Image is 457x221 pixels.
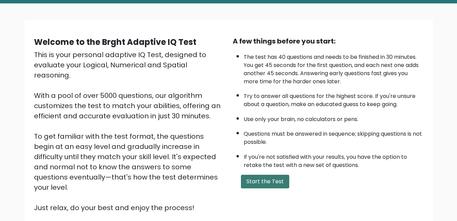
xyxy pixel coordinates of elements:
[34,36,196,48] b: Welcome to the Brght Adaptive IQ Test
[241,175,289,188] button: Start the Test
[244,89,423,108] li: Try to answer all questions for the highest score. If you're unsure about a question, make an edu...
[233,36,423,46] div: A few things before you start:
[34,50,225,213] div: This is your personal adaptive IQ Test, designed to evaluate your Logical, Numerical and Spatial ...
[244,50,423,86] li: The test has 40 questions and needs to be finished in 30 minutes. You get 45 seconds for the firs...
[244,112,423,123] li: Use only your brain, no calculators or pens.
[244,150,423,169] li: If you're not satisfied with your results, you have the option to retake the test with a new set ...
[244,126,423,146] li: Questions must be answered in sequence; skipping questions is not possible.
